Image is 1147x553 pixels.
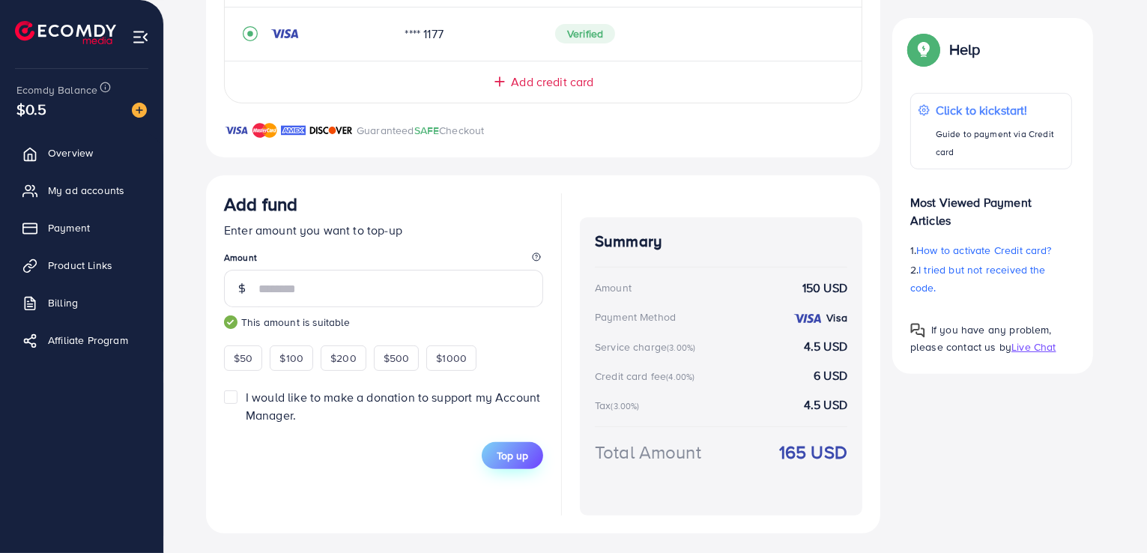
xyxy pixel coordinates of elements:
[15,21,116,44] img: logo
[779,439,847,465] strong: 165 USD
[436,351,467,366] span: $1000
[357,121,485,139] p: Guaranteed Checkout
[224,221,543,239] p: Enter amount you want to top-up
[11,288,152,318] a: Billing
[252,121,277,139] img: brand
[11,138,152,168] a: Overview
[246,389,540,423] span: I would like to make a donation to support my Account Manager.
[384,351,410,366] span: $500
[270,28,300,40] img: credit
[497,448,528,463] span: Top up
[1011,339,1056,354] span: Live Chat
[595,439,701,465] div: Total Amount
[949,40,981,58] p: Help
[11,175,152,205] a: My ad accounts
[511,73,593,91] span: Add credit card
[11,213,152,243] a: Payment
[910,262,1046,295] span: I tried but not received the code.
[910,322,1052,354] span: If you have any problem, please contact us by
[802,279,847,297] strong: 150 USD
[48,183,124,198] span: My ad accounts
[667,342,695,354] small: (3.00%)
[48,333,128,348] span: Affiliate Program
[281,121,306,139] img: brand
[48,295,78,310] span: Billing
[804,338,847,355] strong: 4.5 USD
[11,325,152,355] a: Affiliate Program
[611,400,639,412] small: (3.00%)
[804,396,847,414] strong: 4.5 USD
[309,121,353,139] img: brand
[666,371,694,383] small: (4.00%)
[482,442,543,469] button: Top up
[16,98,47,120] span: $0.5
[910,323,925,338] img: Popup guide
[595,309,676,324] div: Payment Method
[48,258,112,273] span: Product Links
[595,398,644,413] div: Tax
[279,351,303,366] span: $100
[555,24,615,43] span: Verified
[910,261,1072,297] p: 2.
[11,250,152,280] a: Product Links
[595,232,847,251] h4: Summary
[16,82,97,97] span: Ecomdy Balance
[595,339,700,354] div: Service charge
[132,103,147,118] img: image
[936,125,1064,161] p: Guide to payment via Credit card
[595,369,700,384] div: Credit card fee
[132,28,149,46] img: menu
[916,243,1051,258] span: How to activate Credit card?
[224,121,249,139] img: brand
[910,36,937,63] img: Popup guide
[1083,486,1136,542] iframe: Chat
[330,351,357,366] span: $200
[48,145,93,160] span: Overview
[414,123,440,138] span: SAFE
[826,310,847,325] strong: Visa
[910,181,1072,229] p: Most Viewed Payment Articles
[936,101,1064,119] p: Click to kickstart!
[48,220,90,235] span: Payment
[814,367,847,384] strong: 6 USD
[224,251,543,270] legend: Amount
[234,351,252,366] span: $50
[595,280,632,295] div: Amount
[910,241,1072,259] p: 1.
[243,26,258,41] svg: record circle
[224,315,237,329] img: guide
[224,315,543,330] small: This amount is suitable
[224,193,297,215] h3: Add fund
[793,312,823,324] img: credit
